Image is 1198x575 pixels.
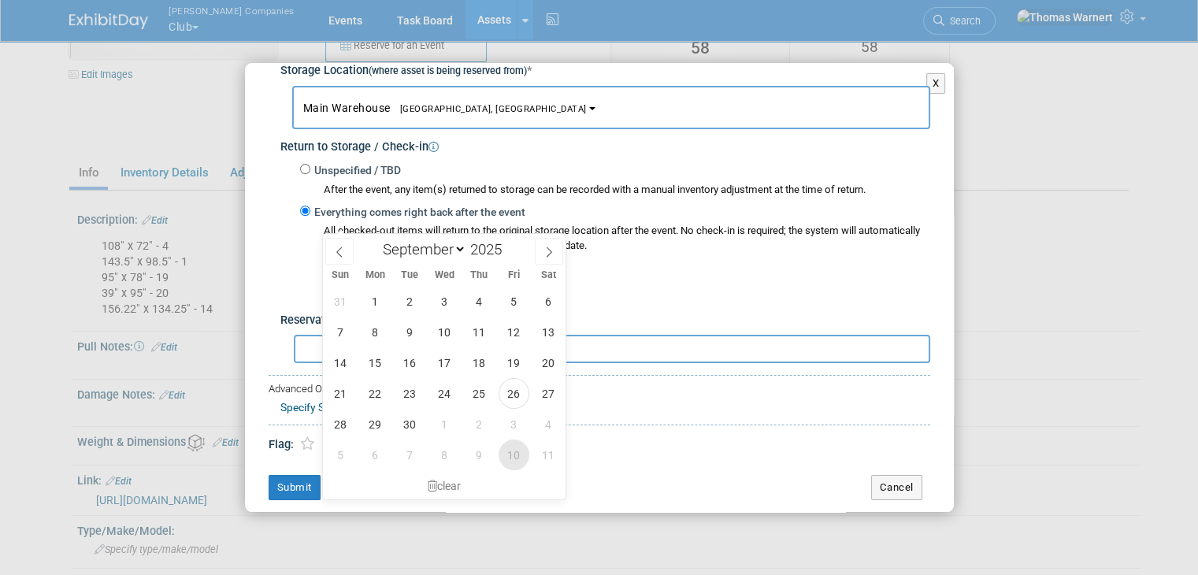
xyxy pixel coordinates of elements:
span: September 10, 2025 [429,317,460,347]
span: September 11, 2025 [464,317,495,347]
button: Cancel [871,475,922,500]
span: September 6, 2025 [533,286,564,317]
span: [GEOGRAPHIC_DATA], [GEOGRAPHIC_DATA] [391,104,587,114]
select: Month [376,239,466,259]
span: Reservation Notes [280,313,374,327]
span: September 1, 2025 [360,286,391,317]
span: September 13, 2025 [533,317,564,347]
small: (where asset is being reserved from) [369,65,527,76]
span: October 1, 2025 [429,409,460,440]
span: September 15, 2025 [360,347,391,378]
span: September 7, 2025 [325,317,356,347]
span: September 30, 2025 [395,409,425,440]
span: September 25, 2025 [464,378,495,409]
button: Submit [269,475,321,500]
span: Main Warehouse [303,102,587,114]
span: Wed [427,270,462,280]
span: September 18, 2025 [464,347,495,378]
span: September 4, 2025 [464,286,495,317]
button: Main Warehouse[GEOGRAPHIC_DATA], [GEOGRAPHIC_DATA] [292,86,930,129]
span: August 31, 2025 [325,286,356,317]
div: Storage Location [280,54,930,80]
div: All checked-out items will return to the original storage location after the event. No check-in i... [324,224,930,254]
span: September 5, 2025 [499,286,529,317]
span: September 17, 2025 [429,347,460,378]
span: October 11, 2025 [533,440,564,470]
span: September 23, 2025 [395,378,425,409]
span: October 3, 2025 [499,409,529,440]
span: Mon [358,270,392,280]
span: September 26, 2025 [499,378,529,409]
span: Sat [531,270,566,280]
div: Advanced Options [269,382,930,397]
div: clear [323,473,566,499]
span: September 16, 2025 [395,347,425,378]
span: October 10, 2025 [499,440,529,470]
span: Flag: [269,438,294,451]
span: September 21, 2025 [325,378,356,409]
span: October 7, 2025 [395,440,425,470]
span: Thu [462,270,496,280]
span: September 12, 2025 [499,317,529,347]
span: September 22, 2025 [360,378,391,409]
span: September 24, 2025 [429,378,460,409]
span: September 2, 2025 [395,286,425,317]
label: Everything comes right back after the event [310,205,525,221]
div: Return to Storage / Check-in [280,129,930,156]
span: September 9, 2025 [395,317,425,347]
a: Specify Shipping Logistics Category [280,401,454,414]
div: After the event, any item(s) returned to storage can be recorded with a manual inventory adjustme... [300,179,930,198]
div: Return Date: [324,258,930,272]
span: Sun [323,270,358,280]
button: X [926,73,946,94]
span: October 8, 2025 [429,440,460,470]
label: Unspecified / TBD [310,163,401,179]
span: Fri [496,270,531,280]
span: September 29, 2025 [360,409,391,440]
span: September 14, 2025 [325,347,356,378]
span: October 5, 2025 [325,440,356,470]
span: October 6, 2025 [360,440,391,470]
span: September 19, 2025 [499,347,529,378]
span: September 20, 2025 [533,347,564,378]
span: September 3, 2025 [429,286,460,317]
span: Tue [392,270,427,280]
span: October 2, 2025 [464,409,495,440]
span: October 9, 2025 [464,440,495,470]
span: September 8, 2025 [360,317,391,347]
input: Year [466,240,514,258]
span: October 4, 2025 [533,409,564,440]
span: September 28, 2025 [325,409,356,440]
span: September 27, 2025 [533,378,564,409]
